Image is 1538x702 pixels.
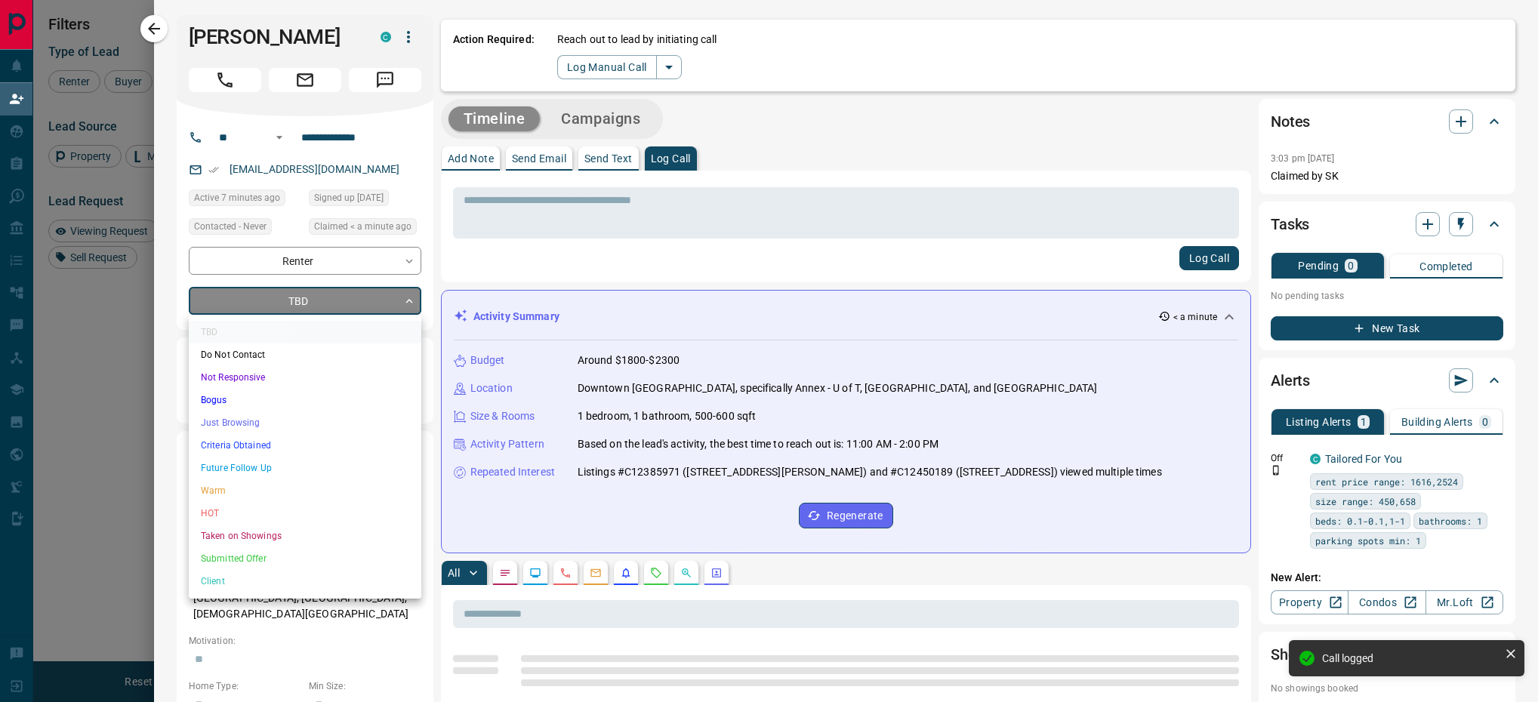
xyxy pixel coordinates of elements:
[189,389,421,411] li: Bogus
[189,525,421,547] li: Taken on Showings
[189,366,421,389] li: Not Responsive
[189,343,421,366] li: Do Not Contact
[1322,652,1499,664] div: Call logged
[189,570,421,593] li: Client
[189,411,421,434] li: Just Browsing
[189,502,421,525] li: HOT
[189,479,421,502] li: Warm
[189,547,421,570] li: Submitted Offer
[189,434,421,457] li: Criteria Obtained
[189,457,421,479] li: Future Follow Up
